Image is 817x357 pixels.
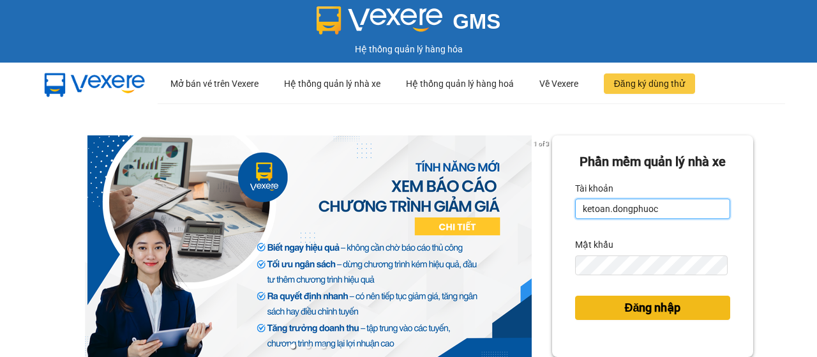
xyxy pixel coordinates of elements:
li: slide item 2 [306,344,311,349]
img: logo 2 [317,6,443,34]
input: Tài khoản [575,199,730,219]
button: Đăng ký dùng thử [604,73,695,94]
div: Phần mềm quản lý nhà xe [575,152,730,172]
button: Đăng nhập [575,296,730,320]
input: Mật khẩu [575,255,728,275]
label: Mật khẩu [575,234,613,255]
li: slide item 1 [290,344,296,349]
span: Đăng ký dùng thử [614,77,685,91]
div: Mở bán vé trên Vexere [170,63,259,104]
a: GMS [317,19,501,29]
div: Hệ thống quản lý nhà xe [284,63,380,104]
label: Tài khoản [575,178,613,199]
img: mbUUG5Q.png [32,63,158,105]
p: 1 of 3 [530,135,552,152]
span: Đăng nhập [624,299,680,317]
div: Hệ thống quản lý hàng hóa [3,42,814,56]
div: Về Vexere [539,63,578,104]
span: GMS [453,10,500,33]
div: Hệ thống quản lý hàng hoá [406,63,514,104]
li: slide item 3 [321,344,326,349]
